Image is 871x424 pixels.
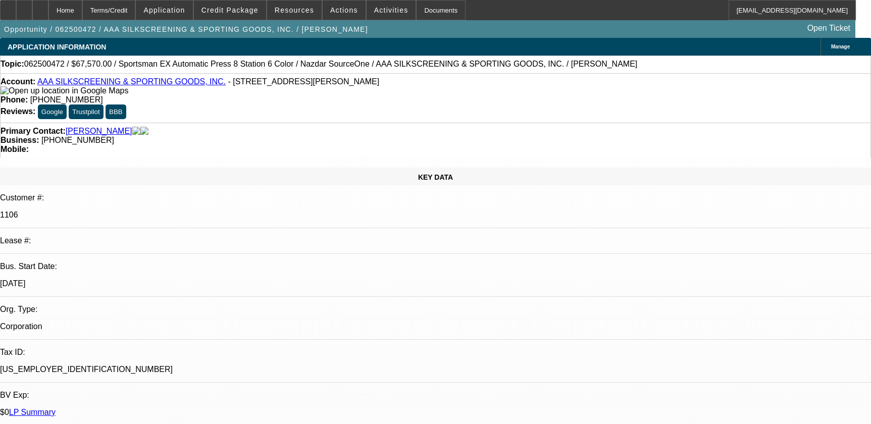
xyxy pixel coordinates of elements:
[194,1,266,20] button: Credit Package
[374,6,408,14] span: Activities
[132,127,140,136] img: facebook-icon.png
[8,43,106,51] span: APPLICATION INFORMATION
[106,104,126,119] button: BBB
[1,60,24,69] strong: Topic:
[24,60,637,69] span: 062500472 / $67,570.00 / Sportsman EX Automatic Press 8 Station 6 Color / Nazdar SourceOne / AAA ...
[30,95,103,104] span: [PHONE_NUMBER]
[66,127,132,136] a: [PERSON_NAME]
[1,86,128,95] img: Open up location in Google Maps
[1,107,35,116] strong: Reviews:
[4,25,368,33] span: Opportunity / 062500472 / AAA SILKSCREENING & SPORTING GOODS, INC. / [PERSON_NAME]
[831,44,850,49] span: Manage
[9,408,56,416] a: LP Summary
[1,127,66,136] strong: Primary Contact:
[143,6,185,14] span: Application
[1,136,39,144] strong: Business:
[201,6,259,14] span: Credit Package
[1,95,28,104] strong: Phone:
[38,104,67,119] button: Google
[323,1,366,20] button: Actions
[37,77,226,86] a: AAA SILKSCREENING & SPORTING GOODS, INC.
[41,136,114,144] span: [PHONE_NUMBER]
[275,6,314,14] span: Resources
[1,77,35,86] strong: Account:
[367,1,416,20] button: Activities
[803,20,854,37] a: Open Ticket
[1,86,128,95] a: View Google Maps
[136,1,192,20] button: Application
[330,6,358,14] span: Actions
[418,173,453,181] span: KEY DATA
[1,145,29,153] strong: Mobile:
[69,104,103,119] button: Trustpilot
[140,127,148,136] img: linkedin-icon.png
[267,1,322,20] button: Resources
[228,77,379,86] span: - [STREET_ADDRESS][PERSON_NAME]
